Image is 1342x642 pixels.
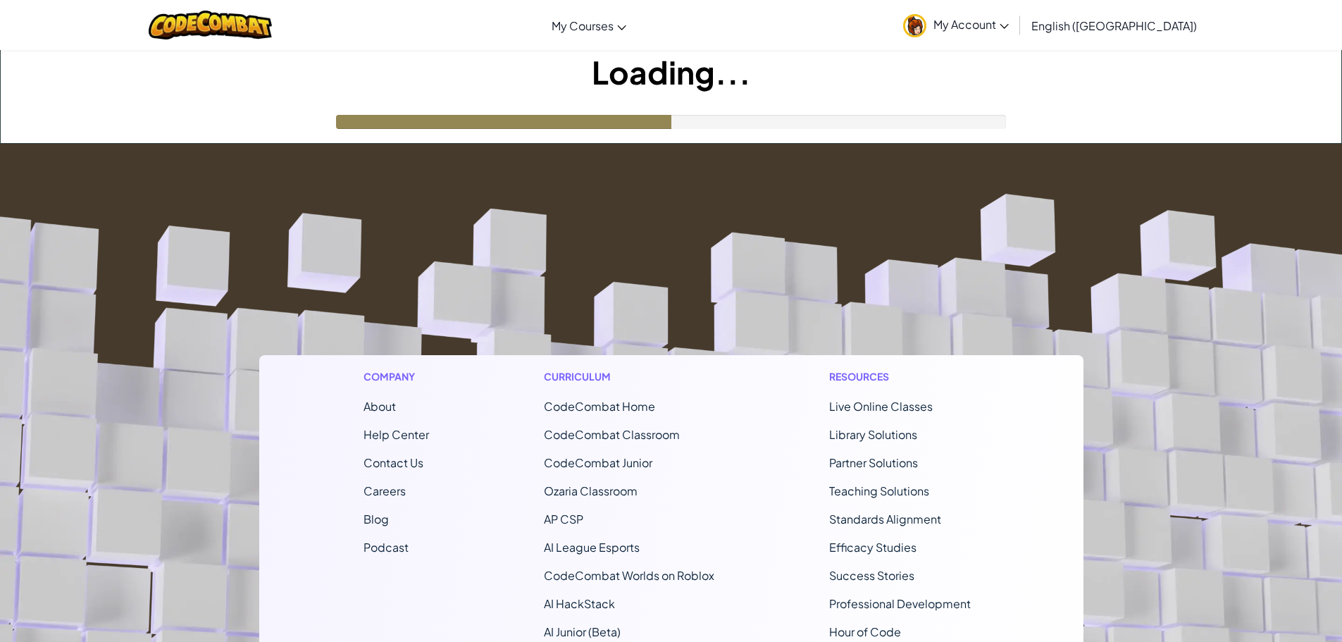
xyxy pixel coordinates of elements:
[829,427,917,442] a: Library Solutions
[829,483,929,498] a: Teaching Solutions
[364,399,396,414] a: About
[544,568,714,583] a: CodeCombat Worlds on Roblox
[544,596,615,611] a: AI HackStack
[544,512,583,526] a: AP CSP
[829,399,933,414] a: Live Online Classes
[1031,18,1197,33] span: English ([GEOGRAPHIC_DATA])
[829,512,941,526] a: Standards Alignment
[364,369,429,384] h1: Company
[829,455,918,470] a: Partner Solutions
[903,14,926,37] img: avatar
[544,455,652,470] a: CodeCombat Junior
[1024,6,1204,44] a: English ([GEOGRAPHIC_DATA])
[149,11,272,39] img: CodeCombat logo
[1,50,1341,94] h1: Loading...
[364,512,389,526] a: Blog
[829,540,917,555] a: Efficacy Studies
[829,568,914,583] a: Success Stories
[896,3,1016,47] a: My Account
[933,17,1009,32] span: My Account
[544,369,714,384] h1: Curriculum
[364,540,409,555] a: Podcast
[829,596,971,611] a: Professional Development
[544,540,640,555] a: AI League Esports
[544,399,655,414] span: CodeCombat Home
[544,427,680,442] a: CodeCombat Classroom
[364,427,429,442] a: Help Center
[544,624,621,639] a: AI Junior (Beta)
[364,483,406,498] a: Careers
[552,18,614,33] span: My Courses
[545,6,633,44] a: My Courses
[829,624,901,639] a: Hour of Code
[544,483,638,498] a: Ozaria Classroom
[829,369,979,384] h1: Resources
[364,455,423,470] span: Contact Us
